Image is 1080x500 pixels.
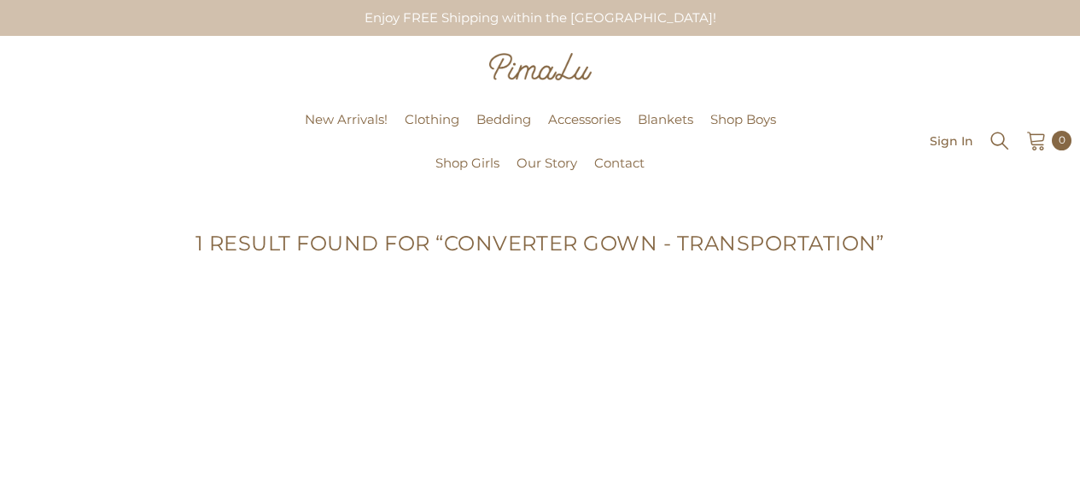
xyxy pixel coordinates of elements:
[468,109,540,153] a: Bedding
[305,111,388,127] span: New Arrivals!
[1059,131,1065,150] span: 0
[638,111,693,127] span: Blankets
[41,214,1040,278] h1: 1 result found for “CONVERTER GOWN - TRANSPORTATION”
[489,53,592,80] img: Pimalu
[296,109,396,153] a: New Arrivals!
[629,109,702,153] a: Blankets
[508,153,586,197] a: Our Story
[427,153,508,197] a: Shop Girls
[930,134,973,147] a: Sign In
[517,155,577,171] span: Our Story
[710,111,776,127] span: Shop Boys
[476,111,531,127] span: Bedding
[702,109,785,153] a: Shop Boys
[586,153,653,197] a: Contact
[594,155,645,171] span: Contact
[989,128,1011,152] summary: Search
[405,111,459,127] span: Clothing
[435,155,499,171] span: Shop Girls
[930,135,973,147] span: Sign In
[290,2,790,34] div: Enjoy FREE Shipping within the [GEOGRAPHIC_DATA]!
[396,109,468,153] a: Clothing
[540,109,629,153] a: Accessories
[548,111,621,127] span: Accessories
[9,135,62,148] a: Pimalu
